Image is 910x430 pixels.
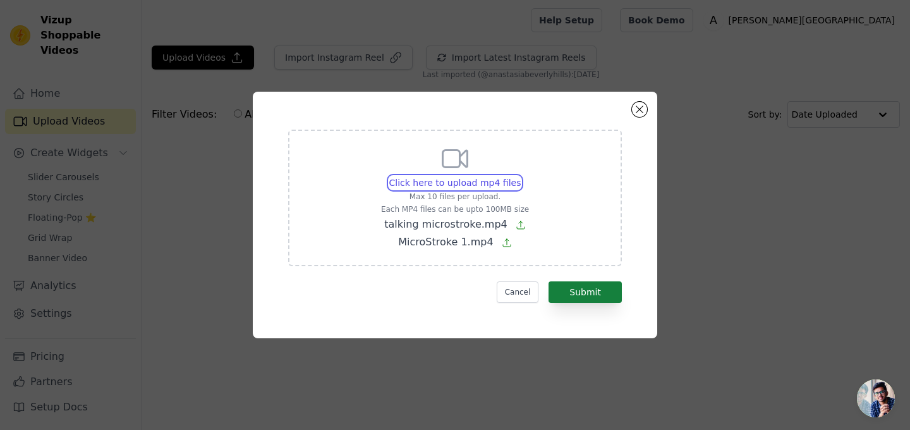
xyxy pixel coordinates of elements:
[398,236,493,248] span: MicroStroke 1.mp4
[381,204,529,214] p: Each MP4 files can be upto 100MB size
[384,218,507,230] span: talking microstroke.mp4
[381,192,529,202] p: Max 10 files per upload.
[549,281,622,303] button: Submit
[389,178,521,188] span: Click here to upload mp4 files
[857,379,895,417] a: Open chat
[497,281,539,303] button: Cancel
[632,102,647,117] button: Close modal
